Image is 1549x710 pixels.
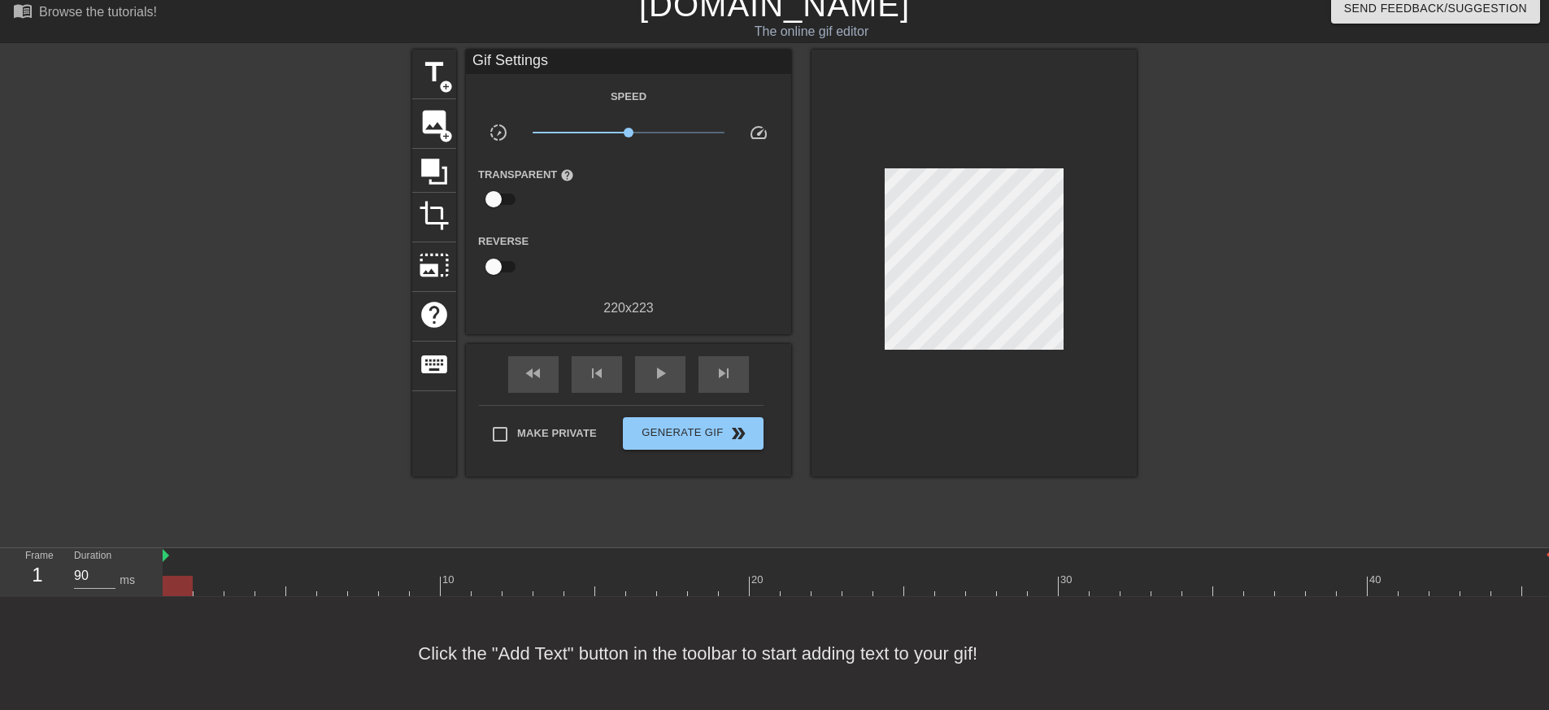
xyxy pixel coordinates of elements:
span: fast_rewind [524,364,543,383]
span: Generate Gif [629,424,757,443]
label: Transparent [478,167,574,183]
span: slow_motion_video [489,123,508,142]
span: add_circle [439,129,453,143]
span: photo_size_select_large [419,250,450,281]
span: Make Private [517,425,597,442]
span: skip_next [714,364,733,383]
div: The online gif editor [524,22,1099,41]
span: image [419,107,450,137]
span: keyboard [419,349,450,380]
a: Browse the tutorials! [13,1,157,26]
span: help [419,299,450,330]
span: add_circle [439,80,453,94]
label: Reverse [478,233,529,250]
span: crop [419,200,450,231]
span: double_arrow [729,424,748,443]
div: Browse the tutorials! [39,5,157,19]
div: Gif Settings [466,50,791,74]
div: 1 [25,560,50,590]
label: Speed [611,89,646,105]
span: speed [749,123,768,142]
span: title [419,57,450,88]
div: 20 [751,572,766,588]
span: play_arrow [650,364,670,383]
div: Frame [13,548,62,595]
span: menu_book [13,1,33,20]
button: Generate Gif [623,417,764,450]
div: 10 [442,572,457,588]
span: skip_previous [587,364,607,383]
div: ms [120,572,135,589]
span: help [560,168,574,182]
div: 30 [1060,572,1075,588]
div: 220 x 223 [466,298,791,318]
div: 40 [1369,572,1384,588]
label: Duration [74,551,111,561]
